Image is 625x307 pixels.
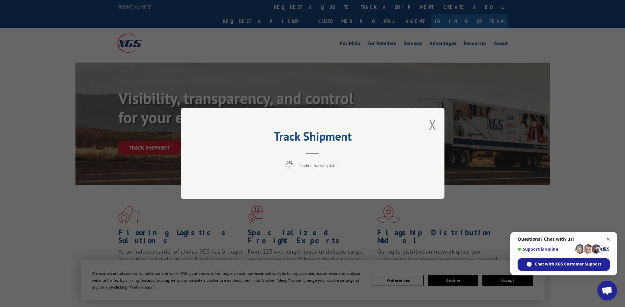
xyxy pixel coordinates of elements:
[429,116,436,133] button: Close modal
[285,161,294,169] img: xgs-loading
[535,261,601,267] span: Chat with XGS Customer Support
[518,258,610,271] span: Chat with XGS Customer Support
[214,132,412,144] h2: Track Shipment
[518,247,573,252] span: Support is online
[597,281,617,300] a: Open chat
[518,237,610,242] span: Questions? Chat with us!
[298,163,340,169] span: Loading tracking data...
